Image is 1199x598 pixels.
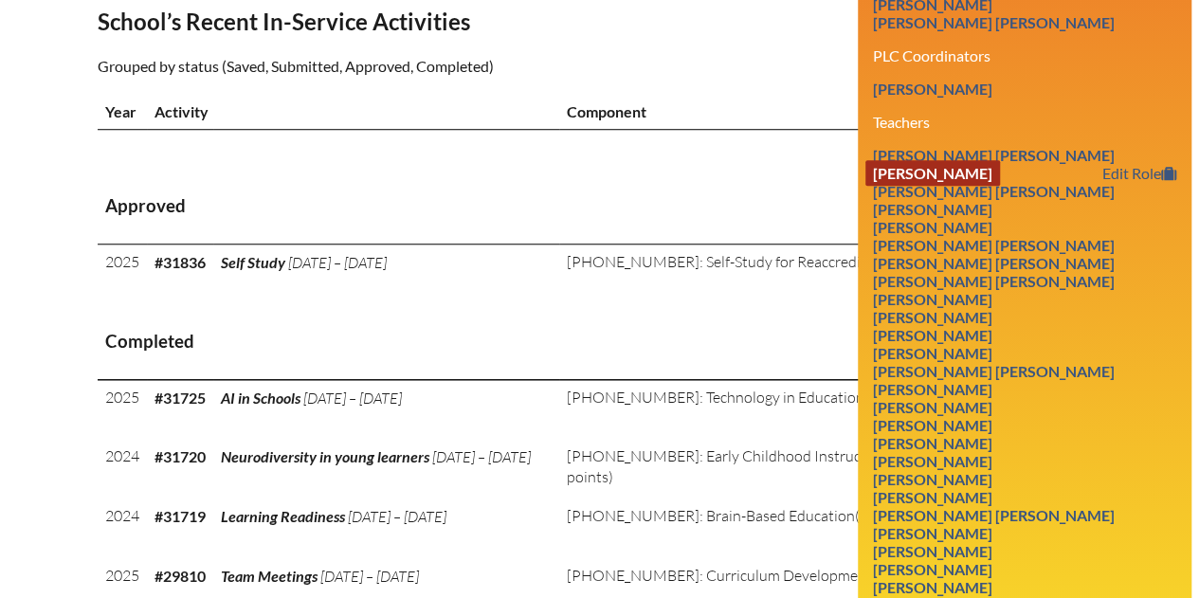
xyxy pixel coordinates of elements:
[865,358,1122,384] a: [PERSON_NAME] [PERSON_NAME]
[865,214,1000,240] a: [PERSON_NAME]
[865,196,1000,222] a: [PERSON_NAME]
[559,498,980,558] td: (60 points)
[221,389,300,407] span: AI in Schools
[865,232,1122,258] a: [PERSON_NAME] [PERSON_NAME]
[221,447,429,465] span: Neurodiversity in young learners
[567,388,864,407] span: [PHONE_NUMBER]: Technology in Education
[559,439,980,498] td: (30 points)
[221,567,318,585] span: Team Meetings
[559,94,980,130] th: Component
[432,447,531,466] span: [DATE] – [DATE]
[865,412,1000,438] a: [PERSON_NAME]
[105,194,1095,218] h3: Approved
[303,389,402,408] span: [DATE] – [DATE]
[98,54,765,79] p: Grouped by status (Saved, Submitted, Approved, Completed)
[567,506,855,525] span: [PHONE_NUMBER]: Brain-Based Education
[154,567,206,585] b: #29810
[154,389,206,407] b: #31725
[865,76,1000,101] a: [PERSON_NAME]
[221,507,345,525] span: Learning Readiness
[288,253,387,272] span: [DATE] – [DATE]
[98,94,147,130] th: Year
[865,502,1122,528] a: [PERSON_NAME] [PERSON_NAME]
[865,466,1000,492] a: [PERSON_NAME]
[154,507,206,525] b: #31719
[154,447,206,465] b: #31720
[865,538,1000,564] a: [PERSON_NAME]
[865,322,1000,348] a: [PERSON_NAME]
[154,253,206,271] b: #31836
[873,46,1176,64] h3: PLC Coordinators
[865,430,1000,456] a: [PERSON_NAME]
[865,520,1000,546] a: [PERSON_NAME]
[98,245,147,304] td: 2025
[865,556,1000,582] a: [PERSON_NAME]
[1095,160,1184,186] a: Edit Role
[98,8,765,35] h2: School’s Recent In-Service Activities
[865,304,1000,330] a: [PERSON_NAME]
[559,245,980,304] td: (60 points)
[98,498,147,558] td: 2024
[865,448,1000,474] a: [PERSON_NAME]
[105,330,1095,353] h3: Completed
[567,566,872,585] span: [PHONE_NUMBER]: Curriculum Development
[865,484,1000,510] a: [PERSON_NAME]
[348,507,446,526] span: [DATE] – [DATE]
[559,379,980,439] td: (60 points)
[865,268,1184,312] a: [PERSON_NAME] [PERSON_NAME] [PERSON_NAME]
[865,394,1000,420] a: [PERSON_NAME]
[865,160,1000,186] a: [PERSON_NAME]
[865,178,1122,204] a: [PERSON_NAME] [PERSON_NAME]
[320,567,419,586] span: [DATE] – [DATE]
[567,252,900,271] span: [PHONE_NUMBER]: Self-Study for Reaccreditation
[98,439,147,498] td: 2024
[873,113,1176,131] h3: Teachers
[98,379,147,439] td: 2025
[147,94,559,130] th: Activity
[221,253,285,271] span: Self Study
[865,142,1122,168] a: [PERSON_NAME] [PERSON_NAME]
[865,340,1000,366] a: [PERSON_NAME]
[865,376,1000,402] a: [PERSON_NAME]
[567,446,935,465] span: [PHONE_NUMBER]: Early Childhood Instructional Skills
[865,250,1122,276] a: [PERSON_NAME] [PERSON_NAME]
[865,9,1122,35] a: [PERSON_NAME] [PERSON_NAME]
